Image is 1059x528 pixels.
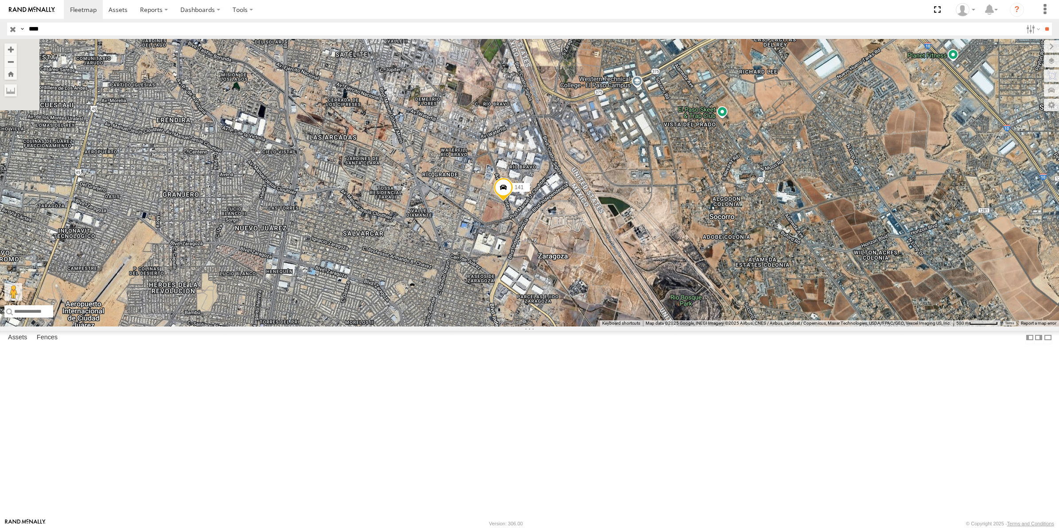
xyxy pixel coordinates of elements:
[9,7,55,13] img: rand-logo.svg
[4,331,31,344] label: Assets
[956,321,969,326] span: 500 m
[954,320,1001,326] button: Map Scale: 500 m per 61 pixels
[602,320,640,326] button: Keyboard shortcuts
[4,55,17,68] button: Zoom out
[4,283,22,301] button: Drag Pegman onto the map to open Street View
[1034,331,1043,344] label: Dock Summary Table to the Right
[515,184,524,190] span: 141
[1010,3,1024,17] i: ?
[1023,23,1042,35] label: Search Filter Options
[5,519,46,528] a: Visit our Website
[32,331,62,344] label: Fences
[953,3,978,16] div: Roberto Garcia
[19,23,26,35] label: Search Query
[966,521,1054,526] div: © Copyright 2025 -
[1021,321,1056,326] a: Report a map error
[4,84,17,97] label: Measure
[1007,521,1054,526] a: Terms and Conditions
[1043,331,1052,344] label: Hide Summary Table
[1005,322,1014,325] a: Terms (opens in new tab)
[1044,99,1059,111] label: Map Settings
[1025,331,1034,344] label: Dock Summary Table to the Left
[646,321,951,326] span: Map data ©2025 Google, INEGI Imagery ©2025 Airbus, CNES / Airbus, Landsat / Copernicus, Maxar Tec...
[4,68,17,80] button: Zoom Home
[4,43,17,55] button: Zoom in
[489,521,523,526] div: Version: 306.00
